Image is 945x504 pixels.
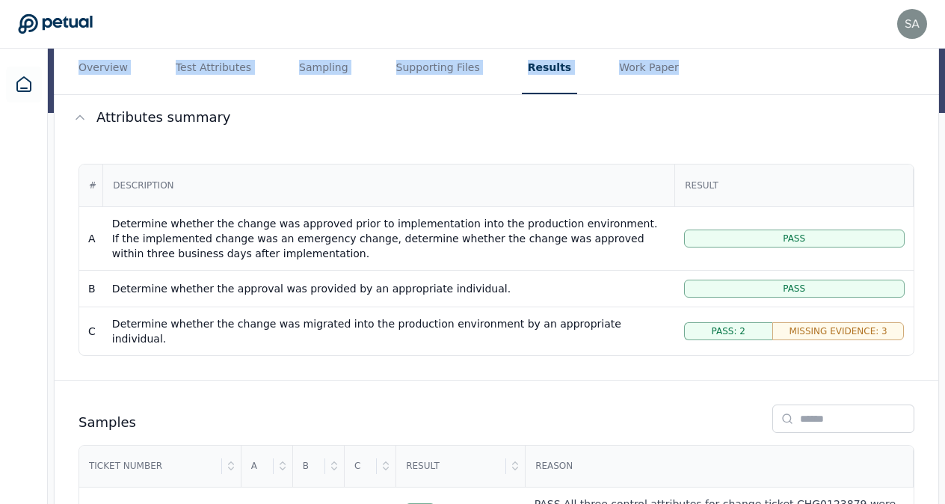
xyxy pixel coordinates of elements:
[170,42,257,94] button: Test Attributes
[55,95,938,140] button: Attributes summary
[112,216,666,261] div: Determine whether the change was approved prior to implementation into the production environment...
[613,42,685,94] button: Work Paper
[80,165,105,206] div: #
[522,42,577,94] button: Results
[73,42,134,94] button: Overview
[104,165,674,206] div: Description
[18,13,93,34] a: Go to Dashboard
[783,283,805,295] span: Pass
[79,307,103,355] td: C
[293,42,354,94] button: Sampling
[397,446,506,487] div: Result
[526,446,912,487] div: Reason
[96,107,231,128] span: Attributes summary
[783,233,805,245] span: Pass
[79,206,103,270] td: A
[897,9,927,39] img: sapna.rao@arm.com
[789,325,887,337] span: Missing Evidence: 3
[242,446,274,487] div: A
[294,446,325,487] div: B
[79,270,103,307] td: B
[345,446,377,487] div: C
[112,281,666,296] div: Determine whether the approval was provided by an appropriate individual.
[79,412,136,433] h2: Samples
[390,42,486,94] button: Supporting Files
[112,316,666,346] div: Determine whether the change was migrated into the production environment by an appropriate indiv...
[80,446,222,487] div: Ticket number
[676,165,912,206] div: Result
[6,67,42,102] a: Dashboard
[712,325,745,337] span: Pass: 2
[55,42,938,94] nav: Tabs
